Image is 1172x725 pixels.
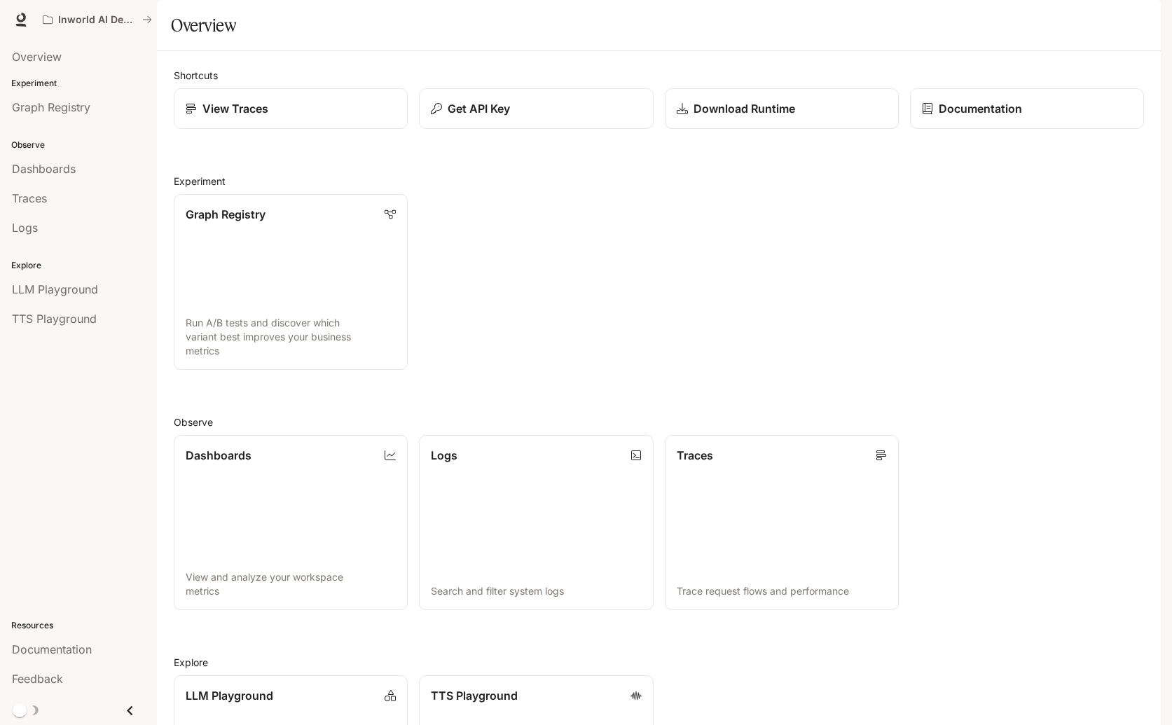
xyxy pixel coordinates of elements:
[677,584,887,598] p: Trace request flows and performance
[174,88,408,129] a: View Traces
[419,88,653,129] button: Get API Key
[419,435,653,611] a: LogsSearch and filter system logs
[186,206,266,223] p: Graph Registry
[431,687,518,704] p: TTS Playground
[694,100,795,117] p: Download Runtime
[186,570,396,598] p: View and analyze your workspace metrics
[939,100,1022,117] p: Documentation
[36,6,158,34] button: All workspaces
[174,194,408,370] a: Graph RegistryRun A/B tests and discover which variant best improves your business metrics
[174,435,408,611] a: DashboardsView and analyze your workspace metrics
[431,447,457,464] p: Logs
[171,11,236,39] h1: Overview
[174,415,1144,429] h2: Observe
[431,584,641,598] p: Search and filter system logs
[58,14,137,26] p: Inworld AI Demos
[677,447,713,464] p: Traces
[448,100,510,117] p: Get API Key
[174,655,1144,670] h2: Explore
[665,88,899,129] a: Download Runtime
[174,174,1144,188] h2: Experiment
[910,88,1144,129] a: Documentation
[202,100,268,117] p: View Traces
[174,68,1144,83] h2: Shortcuts
[186,687,273,704] p: LLM Playground
[186,447,251,464] p: Dashboards
[186,316,396,358] p: Run A/B tests and discover which variant best improves your business metrics
[665,435,899,611] a: TracesTrace request flows and performance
